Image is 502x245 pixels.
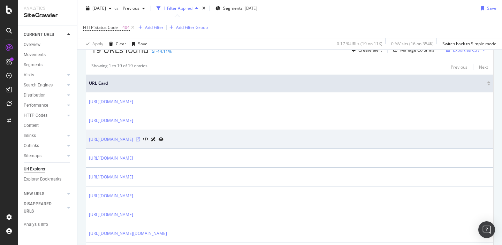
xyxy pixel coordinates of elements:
[120,5,139,11] span: Previous
[89,174,133,181] a: [URL][DOMAIN_NAME]
[24,200,65,215] a: DISAPPEARED URLS
[24,102,65,109] a: Performance
[89,192,133,199] a: [URL][DOMAIN_NAME]
[24,71,65,79] a: Visits
[440,38,496,49] button: Switch back to Simple mode
[119,24,121,30] span: =
[24,190,65,198] a: NEW URLS
[24,61,72,69] a: Segments
[24,122,72,129] a: Content
[154,3,201,14] button: 1 Filter Applied
[24,142,39,150] div: Outlinks
[24,6,71,12] div: Analytics
[479,64,488,70] div: Next
[245,5,257,11] div: [DATE]
[24,51,46,59] div: Movements
[358,47,382,53] div: Create alert
[24,12,71,20] div: SiteCrawler
[223,5,243,11] span: Segments
[167,23,208,32] button: Add Filter Group
[89,98,133,105] a: [URL][DOMAIN_NAME]
[349,44,382,55] button: Create alert
[143,137,148,142] button: View HTML Source
[24,176,72,183] a: Explorer Bookmarks
[24,92,46,99] div: Distribution
[391,41,434,47] div: 0 % Visits ( 16 on 354K )
[83,24,118,30] span: HTTP Status Code
[24,71,34,79] div: Visits
[443,44,480,55] button: Export as CSV
[136,23,163,32] button: Add Filter
[24,152,65,160] a: Sitemaps
[453,47,480,53] div: Export as CSV
[138,41,147,47] div: Save
[24,51,72,59] a: Movements
[24,176,61,183] div: Explorer Bookmarks
[156,48,172,54] div: -44.11%
[442,41,496,47] div: Switch back to Simple mode
[89,136,133,143] a: [URL][DOMAIN_NAME]
[400,47,434,53] div: Manage Columns
[451,63,467,71] button: Previous
[478,221,495,238] div: Open Intercom Messenger
[24,112,65,119] a: HTTP Codes
[89,155,133,162] a: [URL][DOMAIN_NAME]
[89,117,133,124] a: [URL][DOMAIN_NAME]
[24,132,65,139] a: Inlinks
[24,190,44,198] div: NEW URLS
[201,5,207,12] div: times
[487,5,496,11] div: Save
[120,3,148,14] button: Previous
[24,200,59,215] div: DISAPPEARED URLS
[83,3,114,14] button: [DATE]
[479,63,488,71] button: Next
[24,122,39,129] div: Content
[24,61,43,69] div: Segments
[24,166,45,173] div: Url Explorer
[89,80,485,86] span: URL Card
[24,102,48,109] div: Performance
[24,152,41,160] div: Sitemaps
[114,5,120,11] span: vs
[92,5,106,11] span: 2025 Sep. 17th
[89,211,133,218] a: [URL][DOMAIN_NAME]
[24,31,54,38] div: CURRENT URLS
[24,82,65,89] a: Search Engines
[24,112,47,119] div: HTTP Codes
[89,230,167,237] a: [URL][DOMAIN_NAME][DOMAIN_NAME]
[24,142,65,150] a: Outlinks
[151,136,156,143] a: AI Url Details
[24,41,40,48] div: Overview
[24,166,72,173] a: Url Explorer
[24,221,48,228] div: Analysis Info
[136,137,140,141] a: Visit Online Page
[24,221,72,228] a: Analysis Info
[478,3,496,14] button: Save
[176,24,208,30] div: Add Filter Group
[24,92,65,99] a: Distribution
[129,38,147,49] button: Save
[24,82,53,89] div: Search Engines
[92,41,103,47] div: Apply
[122,23,130,32] span: 404
[145,24,163,30] div: Add Filter
[24,41,72,48] a: Overview
[163,5,192,11] div: 1 Filter Applied
[83,38,103,49] button: Apply
[91,63,147,71] div: Showing 1 to 19 of 19 entries
[106,38,126,49] button: Clear
[24,132,36,139] div: Inlinks
[116,41,126,47] div: Clear
[213,3,260,14] button: Segments[DATE]
[337,41,382,47] div: 0.17 % URLs ( 19 on 11K )
[24,31,65,38] a: CURRENT URLS
[159,136,163,143] a: URL Inspection
[390,46,434,54] button: Manage Columns
[451,64,467,70] div: Previous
